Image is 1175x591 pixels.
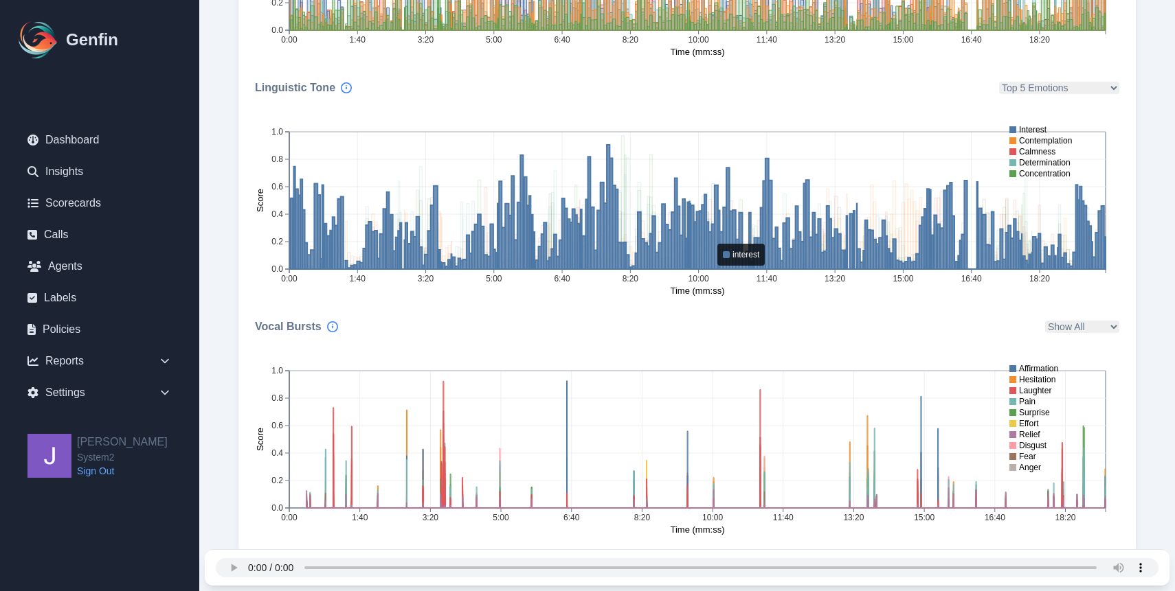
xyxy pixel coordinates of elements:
text: Score [255,189,265,212]
span: Info [341,82,352,93]
text: 18:20 [1029,274,1050,283]
text: 0.6 [271,421,283,430]
text: 16:40 [961,35,982,45]
text: 10:00 [689,274,709,283]
text: 0.8 [271,393,283,403]
h2: [PERSON_NAME] [77,434,168,450]
a: Calls [16,221,183,248]
text: 6:40 [554,274,570,283]
text: 1:40 [350,35,366,45]
text: 0:00 [281,274,298,283]
a: Insights [16,158,183,185]
div: Reports [16,347,183,375]
text: Time (mm:ss) [671,524,725,535]
text: Laughter [1019,386,1051,395]
a: Scorecards [16,189,183,217]
text: 18:20 [1029,35,1050,45]
text: 13:20 [825,35,845,45]
text: 8:20 [623,274,639,283]
text: Concentration [1019,169,1071,178]
h4: Linguistic Tone [255,80,352,96]
text: 5:00 [486,35,502,45]
text: 0.8 [271,154,283,164]
text: Surprise [1019,408,1050,417]
text: 15:00 [893,274,913,283]
text: 8:20 [634,513,651,522]
text: Affirmation [1019,364,1058,373]
text: 0.4 [271,209,283,219]
text: Fear [1019,452,1036,461]
text: 6:40 [554,35,570,45]
a: Policies [16,316,183,343]
text: 0.2 [271,237,283,246]
text: Hesitation [1019,375,1055,384]
text: Calmness [1019,147,1055,157]
text: Contemplation [1019,136,1072,146]
text: 0.6 [271,182,283,192]
text: 15:00 [893,35,913,45]
text: 1:40 [352,513,368,522]
text: Disgust [1019,441,1047,450]
text: 11:40 [757,274,777,283]
text: 10:00 [702,513,723,522]
text: 3:20 [418,274,434,283]
text: 0.4 [271,448,283,458]
text: Score [255,428,265,451]
text: Determination [1019,158,1071,167]
h1: Genfin [66,29,118,51]
div: Settings [16,379,183,406]
text: 0.0 [271,25,283,35]
text: 0:00 [281,35,298,45]
text: 11:40 [773,513,794,522]
text: 13:20 [825,274,845,283]
text: 6:40 [563,513,580,522]
text: Effort [1019,419,1039,428]
text: 5:00 [493,513,509,522]
text: 0.0 [271,503,283,513]
text: 18:20 [1055,513,1075,522]
text: 11:40 [757,35,777,45]
text: 0.0 [271,264,283,274]
text: 10:00 [689,35,709,45]
text: 1.0 [271,366,283,375]
text: 16:40 [985,513,1005,522]
text: 0.2 [271,476,283,485]
img: Jordan Winfield [27,434,71,478]
text: 3:20 [418,35,434,45]
span: Info [327,321,338,332]
text: 1:40 [350,274,366,283]
text: 5:00 [486,274,502,283]
text: 3:20 [423,513,439,522]
text: Time (mm:ss) [671,286,725,296]
audio: Your browser does not support the audio element. [216,558,1159,577]
text: Anger [1019,463,1041,472]
a: Agents [16,253,183,280]
text: Relief [1019,430,1040,439]
span: System2 [77,450,168,464]
text: 16:40 [961,274,982,283]
text: 0:00 [281,513,298,522]
text: 1.0 [271,127,283,137]
img: Logo [16,18,60,62]
text: 13:20 [843,513,864,522]
text: 15:00 [914,513,935,522]
text: 8:20 [623,35,639,45]
text: Time (mm:ss) [671,47,725,57]
text: Pain [1019,397,1036,406]
a: Sign Out [77,464,168,478]
a: Dashboard [16,126,183,154]
h4: Vocal Bursts [255,318,338,335]
text: Interest [1019,125,1047,135]
a: Labels [16,284,183,312]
